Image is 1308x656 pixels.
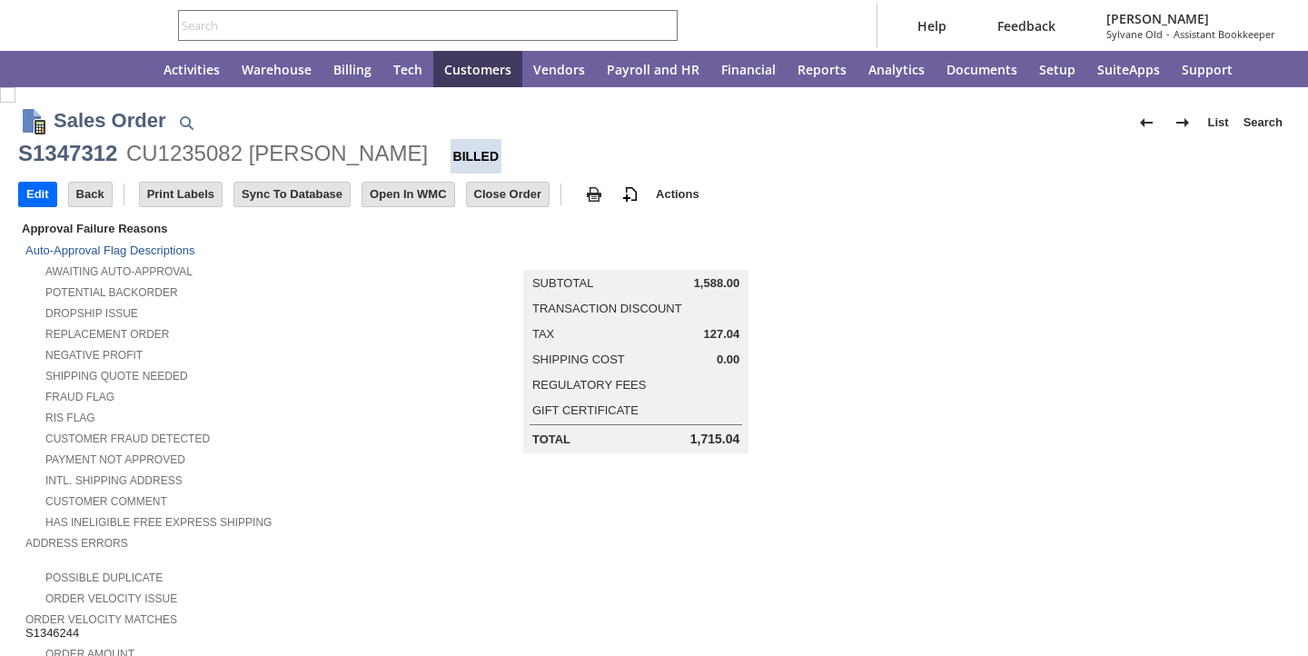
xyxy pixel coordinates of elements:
a: Tech [382,51,433,87]
a: SuiteApps [1086,51,1171,87]
a: Fraud Flag [45,391,114,403]
a: Order Velocity Matches [25,613,177,626]
a: RIS flag [45,412,95,424]
span: Warehouse [242,61,312,78]
svg: Home [120,58,142,80]
span: Customers [444,61,511,78]
a: Billing [322,51,382,87]
span: Payroll and HR [607,61,699,78]
a: Customer Fraud Detected [45,432,210,445]
span: Activities [163,61,220,78]
a: Home [109,51,153,87]
input: Print Labels [140,183,222,206]
span: Documents [946,61,1017,78]
a: Tax [532,327,554,341]
img: Quick Find [175,112,197,134]
a: Recent Records [22,51,65,87]
span: Sylvane Old [1106,27,1163,41]
a: Activities [153,51,231,87]
span: Financial [721,61,776,78]
a: Potential Backorder [45,286,178,299]
span: Help [917,17,946,35]
a: Documents [936,51,1028,87]
input: Close Order [467,183,549,206]
input: Open In WMC [362,183,454,206]
a: Search [1236,108,1290,137]
a: Payroll and HR [596,51,710,87]
a: Customer Comment [45,495,167,508]
a: Intl. Shipping Address [45,474,183,487]
input: Sync To Database [234,183,350,206]
a: Dropship Issue [45,307,138,320]
a: Total [532,432,570,446]
span: 0.00 [717,353,739,367]
a: Subtotal [532,276,593,290]
span: Assistant Bookkeeper [1174,27,1275,41]
a: Analytics [857,51,936,87]
a: Negative Profit [45,349,143,362]
span: Setup [1039,61,1075,78]
a: Support [1171,51,1244,87]
caption: Summary [523,241,748,270]
span: 1,588.00 [694,276,740,291]
a: Gift Certificate [532,403,639,417]
img: Next [1172,112,1194,134]
a: Shipping Quote Needed [45,370,188,383]
a: Transaction Discount [532,302,682,315]
input: Back [69,183,112,206]
span: Analytics [868,61,925,78]
a: Actions [649,187,707,201]
a: Customers [433,51,522,87]
a: Order Velocity Issue [45,592,177,605]
div: CU1235082 [PERSON_NAME] [126,139,428,168]
a: Regulatory Fees [532,378,646,392]
a: Has Ineligible Free Express Shipping [45,516,272,529]
a: Vendors [522,51,596,87]
span: SuiteApps [1097,61,1160,78]
a: Awaiting Auto-Approval [45,265,193,278]
span: 1,715.04 [690,432,740,447]
a: Setup [1028,51,1086,87]
span: Tech [393,61,422,78]
div: Approval Failure Reasons [18,218,406,239]
span: [PERSON_NAME] [1106,10,1275,27]
div: S1347312 [18,139,117,168]
span: Vendors [533,61,585,78]
a: List [1201,108,1236,137]
a: Shipping Cost [532,353,625,366]
span: S1346244 [25,626,79,641]
a: Address Errors [25,537,128,550]
img: print.svg [583,184,605,205]
svg: Search [652,15,674,36]
span: Reports [798,61,847,78]
span: - [1166,27,1170,41]
span: Feedback [997,17,1055,35]
a: Reports [787,51,857,87]
input: Search [179,15,652,36]
span: Billing [333,61,372,78]
input: Edit [19,183,56,206]
h1: Sales Order [54,105,166,135]
img: Previous [1135,112,1157,134]
a: Warehouse [231,51,322,87]
a: Auto-Approval Flag Descriptions [25,244,194,257]
svg: Recent Records [33,58,54,80]
div: Billed [451,139,502,174]
div: Shortcuts [65,51,109,87]
a: Replacement Order [45,328,169,341]
a: Financial [710,51,787,87]
span: 127.04 [703,327,739,342]
a: Possible Duplicate [45,572,163,584]
span: Support [1182,61,1233,78]
svg: Shortcuts [76,58,98,80]
a: Payment not approved [45,453,185,466]
img: add-record.svg [619,184,641,205]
